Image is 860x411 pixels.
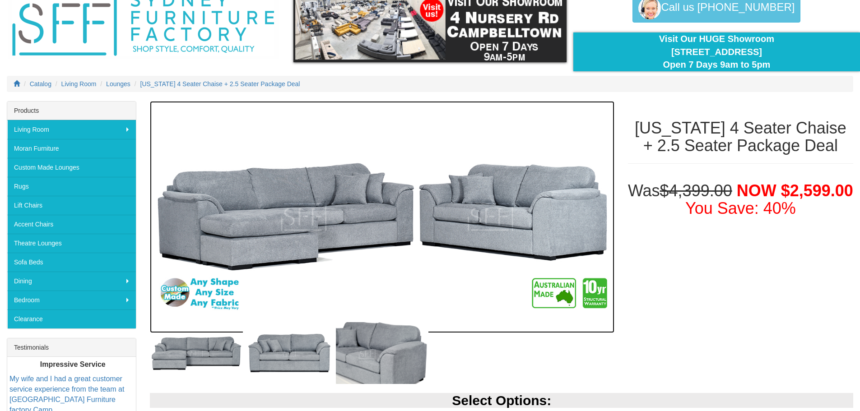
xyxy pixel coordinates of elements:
a: Living Room [7,120,136,139]
b: Select Options: [452,393,551,408]
a: Theatre Lounges [7,234,136,253]
a: Custom Made Lounges [7,158,136,177]
a: Rugs [7,177,136,196]
span: NOW $2,599.00 [737,181,853,200]
h1: Was [628,182,853,217]
a: Lounges [106,80,130,88]
a: Lift Chairs [7,196,136,215]
a: Catalog [30,80,51,88]
a: Moran Furniture [7,139,136,158]
a: [US_STATE] 4 Seater Chaise + 2.5 Seater Package Deal [140,80,300,88]
a: Sofa Beds [7,253,136,272]
a: Accent Chairs [7,215,136,234]
a: Bedroom [7,291,136,309]
b: Impressive Service [40,360,106,368]
div: Products [7,102,136,120]
a: Living Room [61,80,97,88]
del: $4,399.00 [660,181,732,200]
h1: [US_STATE] 4 Seater Chaise + 2.5 Seater Package Deal [628,119,853,155]
a: Clearance [7,309,136,328]
a: Dining [7,272,136,291]
div: Visit Our HUGE Showroom [STREET_ADDRESS] Open 7 Days 9am to 5pm [580,32,853,71]
font: You Save: 40% [685,199,796,217]
div: Testimonials [7,338,136,357]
